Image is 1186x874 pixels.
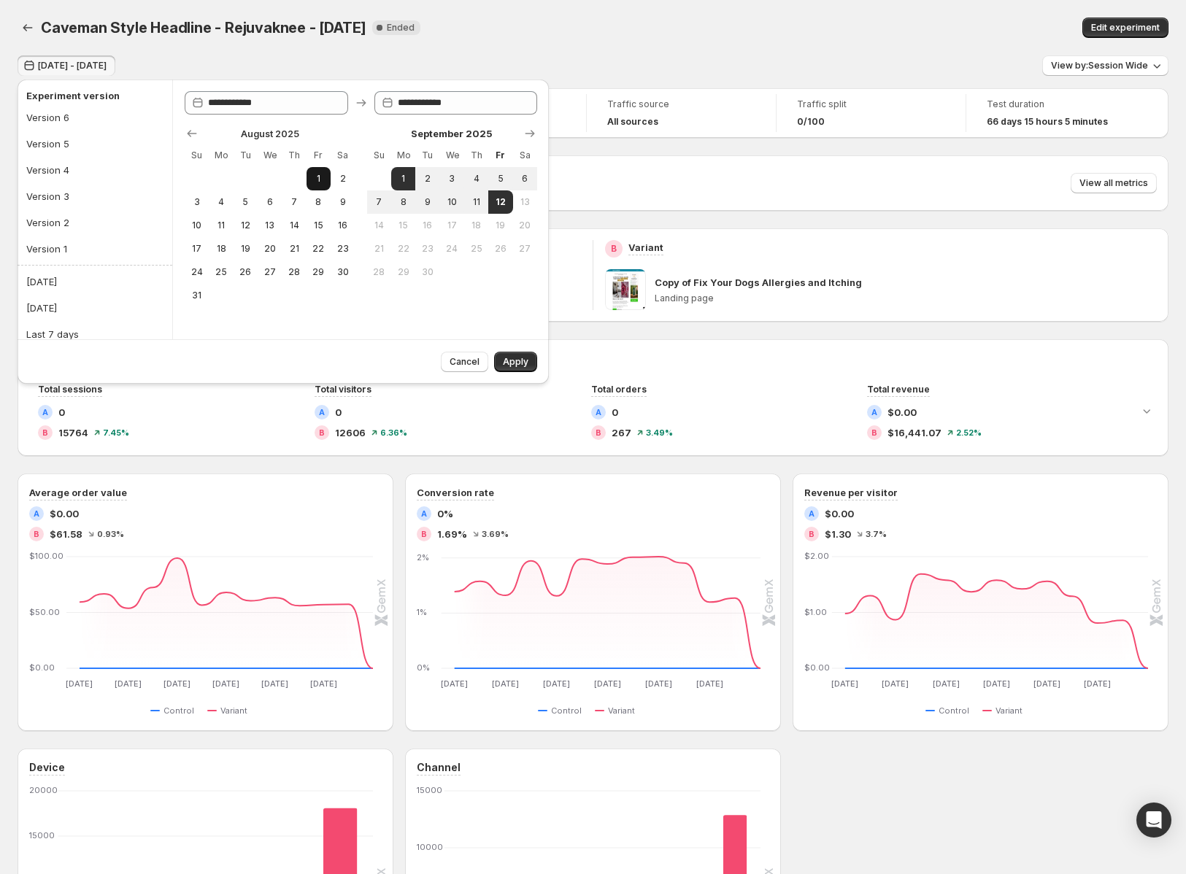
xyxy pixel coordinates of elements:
[209,144,233,167] th: Monday
[26,301,57,315] div: [DATE]
[234,144,258,167] th: Tuesday
[234,190,258,214] button: Tuesday August 5 2025
[312,150,325,161] span: Fr
[470,220,482,231] span: 18
[1136,401,1157,421] button: Expand chart
[519,150,531,161] span: Sa
[258,237,282,260] button: Wednesday August 20 2025
[263,196,276,208] span: 6
[288,266,300,278] span: 28
[446,196,458,208] span: 10
[956,428,982,437] span: 2.52 %
[42,408,48,417] h2: A
[551,705,582,716] span: Control
[220,705,247,716] span: Variant
[417,552,429,562] text: 2%
[163,705,194,716] span: Control
[373,196,385,208] span: 7
[513,214,537,237] button: Saturday September 20 2025
[494,243,507,255] span: 26
[282,190,306,214] button: Thursday August 7 2025
[397,150,409,161] span: Mo
[22,296,168,320] button: [DATE]
[804,607,827,617] text: $1.00
[494,352,537,372] button: Apply
[263,220,276,231] span: 13
[882,678,909,689] text: [DATE]
[209,214,233,237] button: Monday August 11 2025
[809,509,815,518] h2: A
[387,22,415,34] span: Ended
[282,260,306,284] button: Thursday August 28 2025
[470,196,482,208] span: 11
[628,240,663,255] p: Variant
[263,266,276,278] span: 27
[391,144,415,167] th: Monday
[417,607,427,617] text: 1%
[804,551,829,561] text: $2.00
[336,196,349,208] span: 9
[488,190,512,214] button: End of range Today Friday September 12 2025
[288,220,300,231] span: 14
[336,243,349,255] span: 23
[831,678,858,689] text: [DATE]
[887,425,942,440] span: $16,441.07
[234,214,258,237] button: Tuesday August 12 2025
[307,144,331,167] th: Friday
[97,530,124,538] span: 0.93 %
[421,243,434,255] span: 23
[336,220,349,231] span: 16
[18,18,38,38] button: Back
[185,144,209,167] th: Sunday
[1079,177,1148,189] span: View all metrics
[26,88,158,103] h2: Experiment version
[543,678,570,689] text: [DATE]
[440,167,464,190] button: Wednesday September 3 2025
[331,190,355,214] button: Saturday August 9 2025
[494,196,507,208] span: 12
[488,144,512,167] th: Friday
[239,150,252,161] span: Tu
[336,150,349,161] span: Sa
[464,237,488,260] button: Thursday September 25 2025
[367,237,391,260] button: Sunday September 21 2025
[163,678,190,689] text: [DATE]
[441,352,488,372] button: Cancel
[1091,22,1160,34] span: Edit experiment
[258,144,282,167] th: Wednesday
[538,702,588,719] button: Control
[421,266,434,278] span: 30
[470,243,482,255] span: 25
[421,530,427,538] h2: B
[391,260,415,284] button: Monday September 29 2025
[482,530,509,538] span: 3.69 %
[34,530,39,538] h2: B
[207,702,253,719] button: Variant
[50,527,82,541] span: $61.58
[987,97,1136,129] a: Test duration66 days 15 hours 5 minutes
[983,678,1010,689] text: [DATE]
[185,260,209,284] button: Sunday August 24 2025
[288,150,300,161] span: Th
[29,662,55,673] text: $0.00
[22,106,162,129] button: Version 6
[29,785,58,795] text: 20000
[41,19,366,36] span: Caveman Style Headline - Rejuvaknee - [DATE]
[22,270,168,293] button: [DATE]
[417,662,430,673] text: 0%
[446,173,458,185] span: 3
[415,190,439,214] button: Tuesday September 9 2025
[150,702,200,719] button: Control
[939,705,969,716] span: Control
[440,214,464,237] button: Wednesday September 17 2025
[925,702,975,719] button: Control
[596,408,601,417] h2: A
[335,405,342,419] span: 0
[319,408,325,417] h2: A
[825,506,854,521] span: $0.00
[397,173,409,185] span: 1
[66,678,93,689] text: [DATE]
[312,173,325,185] span: 1
[397,196,409,208] span: 8
[367,190,391,214] button: Sunday September 7 2025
